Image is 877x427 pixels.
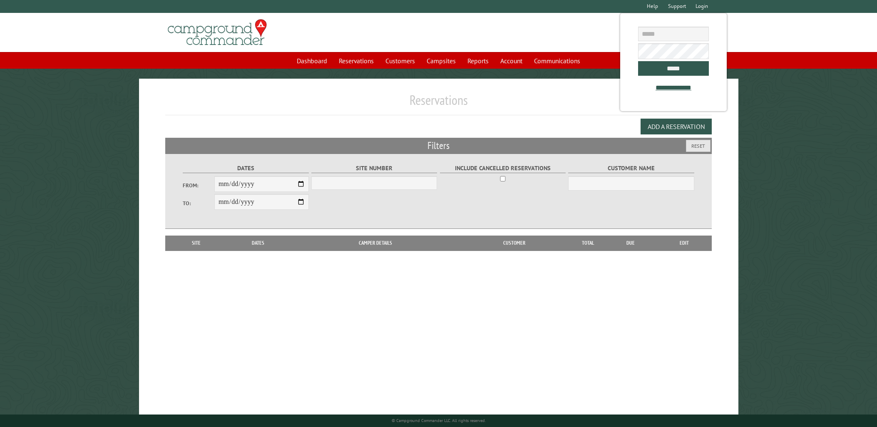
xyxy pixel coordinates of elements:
[183,164,308,173] label: Dates
[568,164,694,173] label: Customer Name
[571,236,604,251] th: Total
[392,418,486,423] small: © Campground Commander LLC. All rights reserved.
[165,92,712,115] h1: Reservations
[641,119,712,134] button: Add a Reservation
[311,164,437,173] label: Site Number
[495,53,527,69] a: Account
[686,140,711,152] button: Reset
[440,164,566,173] label: Include Cancelled Reservations
[529,53,585,69] a: Communications
[334,53,379,69] a: Reservations
[293,236,457,251] th: Camper Details
[380,53,420,69] a: Customers
[183,199,214,207] label: To:
[457,236,571,251] th: Customer
[292,53,332,69] a: Dashboard
[183,181,214,189] label: From:
[604,236,656,251] th: Due
[223,236,293,251] th: Dates
[462,53,494,69] a: Reports
[169,236,223,251] th: Site
[165,16,269,49] img: Campground Commander
[422,53,461,69] a: Campsites
[165,138,712,154] h2: Filters
[656,236,712,251] th: Edit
